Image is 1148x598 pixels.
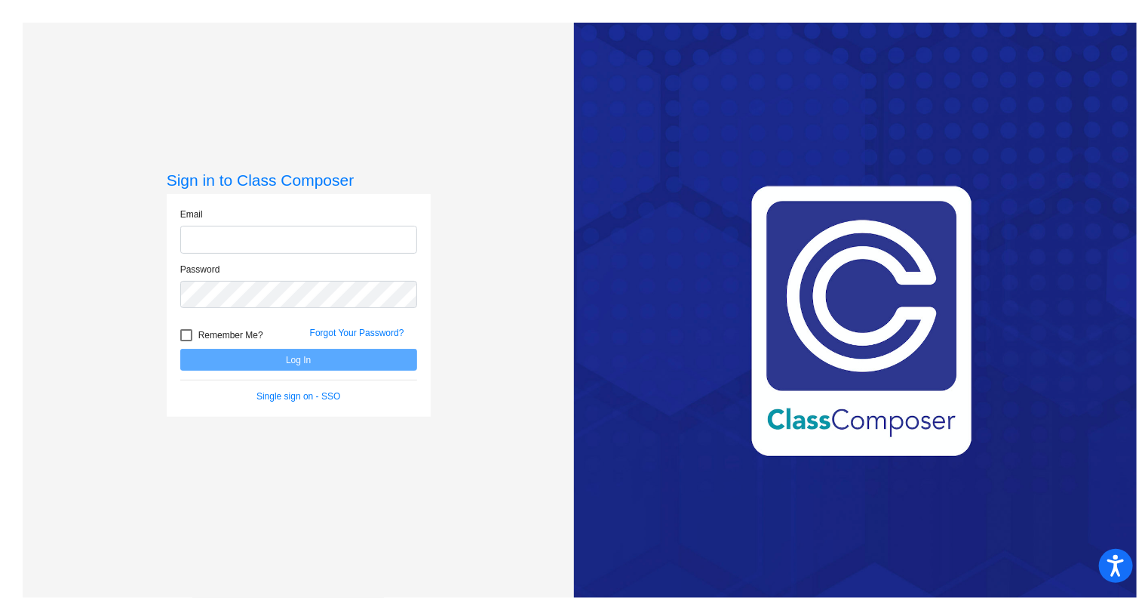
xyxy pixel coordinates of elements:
label: Email [180,208,203,221]
span: Remember Me? [198,326,263,344]
label: Password [180,263,220,276]
h3: Sign in to Class Composer [167,171,431,190]
a: Single sign on - SSO [256,391,340,402]
button: Log In [180,349,417,371]
a: Forgot Your Password? [310,328,404,338]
